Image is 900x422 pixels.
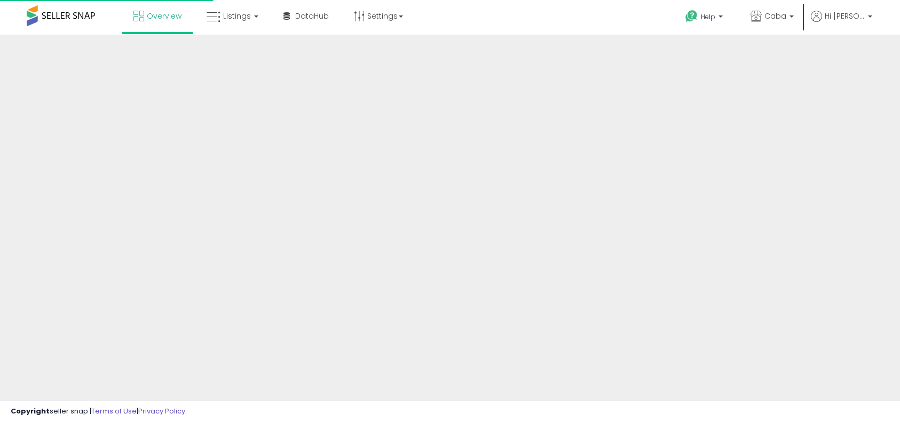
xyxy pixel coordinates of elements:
strong: Copyright [11,406,50,416]
a: Privacy Policy [138,406,185,416]
span: Overview [147,11,181,21]
span: DataHub [295,11,329,21]
span: Caba [764,11,786,21]
i: Get Help [685,10,698,23]
a: Hi [PERSON_NAME] [811,11,872,35]
span: Listings [223,11,251,21]
span: Help [701,12,715,21]
span: Hi [PERSON_NAME] [825,11,865,21]
a: Terms of Use [91,406,137,416]
div: seller snap | | [11,407,185,417]
a: Help [677,2,733,35]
